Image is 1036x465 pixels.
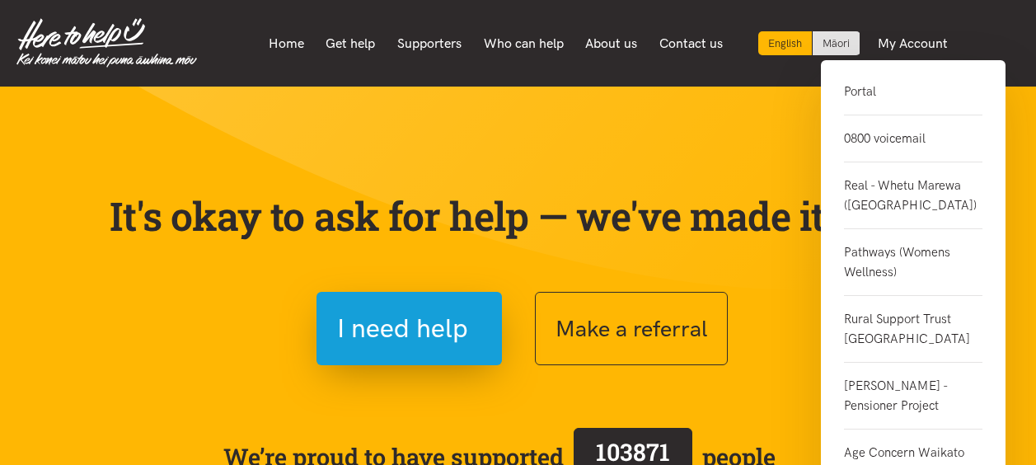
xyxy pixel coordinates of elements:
[574,26,649,61] a: About us
[337,308,468,350] span: I need help
[648,26,734,61] a: Contact us
[258,26,316,61] a: Home
[472,26,574,61] a: Who can help
[387,26,473,61] a: Supporters
[867,26,959,61] a: My Account
[315,26,387,61] a: Get help
[758,31,860,55] div: Language toggle
[844,229,982,296] a: Pathways (Womens Wellness)
[316,292,502,365] button: I need help
[813,31,860,55] a: Switch to Te Reo Māori
[16,18,197,68] img: Home
[106,192,931,240] p: It's okay to ask for help — we've made it easy!
[535,292,728,365] button: Make a referral
[844,82,982,115] a: Portal
[758,31,813,55] div: Current language
[844,296,982,363] a: Rural Support Trust [GEOGRAPHIC_DATA]
[844,115,982,162] a: 0800 voicemail
[844,363,982,430] a: [PERSON_NAME] - Pensioner Project
[844,162,982,229] a: Real - Whetu Marewa ([GEOGRAPHIC_DATA])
